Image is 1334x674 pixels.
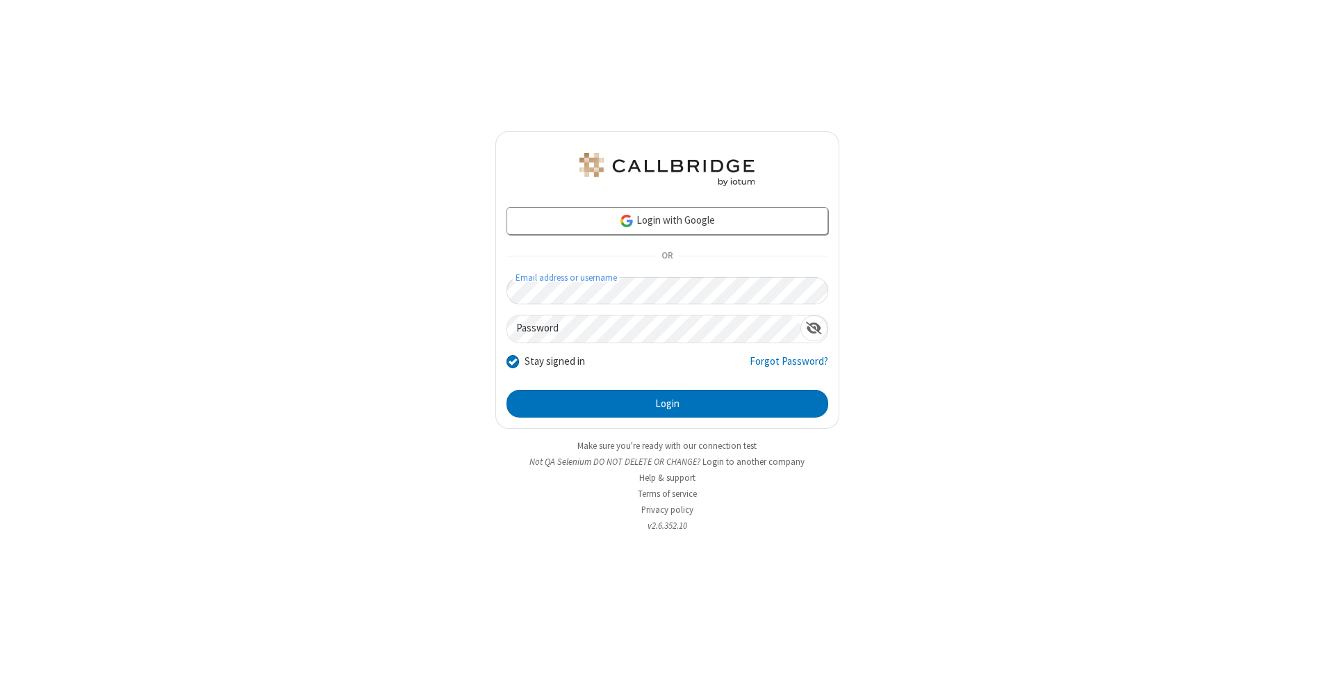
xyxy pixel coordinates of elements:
li: Not QA Selenium DO NOT DELETE OR CHANGE? [495,455,839,468]
label: Stay signed in [525,354,585,370]
a: Terms of service [638,488,697,500]
span: OR [656,247,678,266]
a: Login with Google [507,207,828,235]
a: Forgot Password? [750,354,828,380]
button: Login to another company [702,455,805,468]
div: Show password [800,315,827,341]
input: Password [507,315,800,343]
img: QA Selenium DO NOT DELETE OR CHANGE [577,153,757,186]
a: Make sure you're ready with our connection test [577,440,757,452]
button: Login [507,390,828,418]
a: Help & support [639,472,695,484]
a: Privacy policy [641,504,693,516]
li: v2.6.352.10 [495,519,839,532]
input: Email address or username [507,277,828,304]
img: google-icon.png [619,213,634,229]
